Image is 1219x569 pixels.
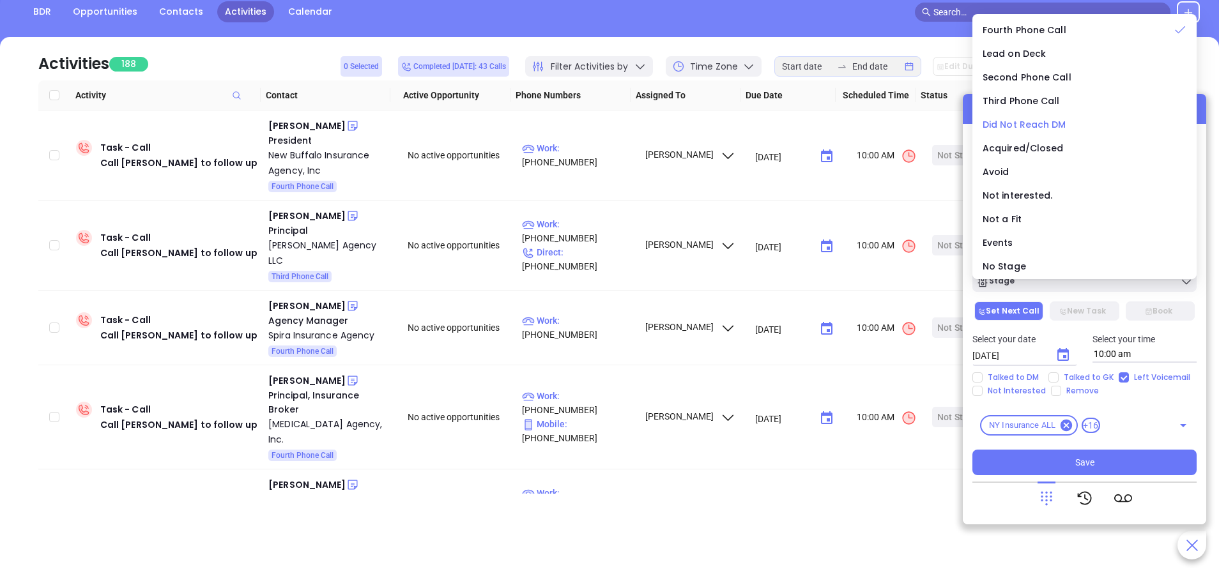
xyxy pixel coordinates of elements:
span: Save [1075,455,1094,469]
a: [PERSON_NAME] Agency LLC [268,238,390,268]
button: left [959,504,979,524]
span: Talked to GK [1059,372,1119,383]
span: NY Insurance ALL [981,419,1063,432]
div: Principal [268,224,390,238]
span: Activity [75,88,256,102]
div: Not Started [937,235,985,255]
span: Talked to DM [983,372,1044,383]
span: Fourth Phone Call [983,24,1066,36]
div: Not Started [937,145,985,165]
div: No active opportunities [408,238,511,252]
div: Not Started [937,407,985,427]
div: President [268,492,390,506]
div: Task - Call [100,140,257,171]
span: Second Phone Call [983,71,1071,84]
span: 10:00 AM [857,238,917,254]
button: Choose date, selected date is Sep 26, 2025 [814,406,839,431]
span: Third Phone Call [983,95,1060,107]
span: 10:00 AM [857,321,917,337]
button: New Task [1050,301,1119,321]
th: Due Date [740,80,836,110]
div: NY Insurance ALL [980,415,1078,436]
span: Time Zone [690,60,738,73]
button: Choose date, selected date is Sep 26, 2025 [814,316,839,342]
p: Select your date [972,332,1077,346]
a: [MEDICAL_DATA] Agency, Inc. [268,416,390,447]
span: Work : [522,315,560,326]
div: Call [PERSON_NAME] to follow up [100,155,257,171]
p: [PHONE_NUMBER] [522,141,633,169]
span: Did Not Reach DM [983,118,1066,131]
div: [PERSON_NAME] [268,298,346,314]
div: No active opportunities [408,148,511,162]
div: Not Started [937,317,985,338]
th: Contact [261,80,391,110]
span: Completed [DATE]: 43 Calls [401,59,506,73]
div: Task - Call [100,312,257,343]
button: Choose date, selected date is Sep 30, 2025 [1050,342,1076,368]
span: search [922,8,931,17]
a: BDR [26,1,59,22]
span: 10:00 AM [857,410,917,426]
th: Phone Numbers [510,80,631,110]
p: [PHONE_NUMBER] [522,389,633,417]
a: Spira Insurance Agency [268,328,390,343]
div: [PERSON_NAME] [268,477,346,492]
a: Contacts [151,1,211,22]
span: Lead on Deck [983,47,1046,60]
input: Start date [782,59,832,73]
div: President [268,133,390,148]
input: MM/DD/YYYY [755,322,809,335]
button: Choose date, selected date is Sep 26, 2025 [814,144,839,169]
span: Events [983,236,1013,249]
div: [PERSON_NAME] [268,118,346,133]
p: [PHONE_NUMBER] [522,314,633,342]
span: +16 [1082,418,1100,433]
p: [PHONE_NUMBER] [522,217,633,245]
span: Mobile : [522,419,567,429]
span: Remove [1061,386,1104,396]
div: No active opportunities [408,410,511,424]
p: [PHONE_NUMBER] [522,417,633,445]
th: Active Opportunity [390,80,510,110]
span: Not interested. [983,189,1053,202]
input: MM/DD/YYYY [972,349,1045,362]
span: Third Phone Call [272,269,328,284]
span: Work : [522,488,560,498]
div: Principal, Insurance Broker [268,388,390,416]
span: Left Voicemail [1129,372,1195,383]
a: Opportunities [65,1,145,22]
button: Save [972,450,1197,475]
div: Activities [38,52,109,75]
span: [PERSON_NAME] [643,149,736,160]
input: Search… [933,5,1163,19]
button: Set Next Call [974,301,1043,321]
span: Work : [522,219,560,229]
button: right [1087,504,1107,524]
p: [PHONE_NUMBER] [522,245,633,273]
span: to [837,61,847,72]
th: Status [916,80,1006,110]
button: Open [1174,416,1192,434]
span: [PERSON_NAME] [643,322,736,332]
span: [PERSON_NAME] [643,239,736,250]
div: Call [PERSON_NAME] to follow up [100,417,257,432]
span: Fourth Phone Call [272,344,333,358]
li: Next Page [1087,504,1107,524]
span: swap-right [837,61,847,72]
span: Fourth Phone Call [272,448,333,462]
span: 0 Selected [344,59,379,73]
div: Task - Call [100,230,257,261]
span: Work : [522,143,560,153]
li: Previous Page [959,504,979,524]
div: Call [PERSON_NAME] to follow up [100,328,257,343]
div: No active opportunities [408,321,511,335]
span: Direct : [522,247,563,257]
th: Scheduled Time [836,80,916,110]
input: MM/DD/YYYY [755,240,809,253]
a: New Buffalo Insurance Agency, Inc [268,148,390,178]
button: Choose date, selected date is Sep 26, 2025 [814,234,839,259]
